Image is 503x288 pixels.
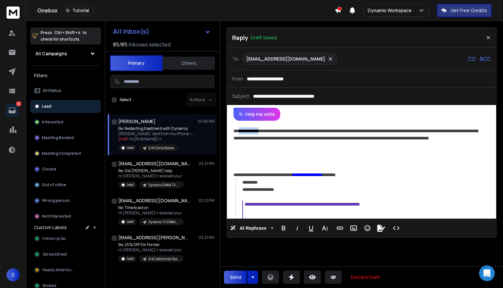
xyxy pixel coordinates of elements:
[30,263,101,277] button: Needs Attention
[238,225,268,231] span: AI Rephrase
[198,161,214,166] p: 03:21 PM
[118,197,190,204] h1: [EMAIL_ADDRESS][DOMAIN_NAME]
[118,136,129,142] span: Draft:
[346,271,385,284] button: Discard Draft
[30,194,101,207] button: Wrong person
[390,222,402,235] button: Code View
[42,198,70,203] p: Wrong person
[7,268,20,281] button: S
[16,101,21,106] p: 5
[305,222,317,235] button: Underline (Ctrl+U)
[42,214,71,219] p: Not Interested
[43,88,61,93] p: All Status
[251,34,277,41] p: Draft Saved
[42,135,74,140] p: Meeting Booked
[246,56,325,62] p: [EMAIL_ADDRESS][DOMAIN_NAME]
[30,84,101,97] button: All Status
[277,222,290,235] button: Bold (Ctrl+B)
[42,182,66,188] p: Out of office
[42,119,63,125] p: Interested
[468,55,476,63] p: CC
[127,256,134,261] p: Lead
[30,47,101,60] button: All Campaigns
[198,198,214,203] p: 03:21 PM
[30,100,101,113] button: Lead
[118,131,197,136] p: [PERSON_NAME]. Sent from my iPhone > On
[120,97,131,102] label: Select
[30,116,101,129] button: Interested
[368,7,414,14] p: Dynamis Workspace
[361,222,374,235] button: Emoticons
[62,6,93,15] button: Tutorial
[30,178,101,191] button: Out of office
[43,267,73,273] span: Needs Attention
[480,55,491,63] p: BCC
[334,222,346,235] button: Insert Link (Ctrl+K)
[232,33,248,42] p: Reply
[118,118,156,125] h1: [PERSON_NAME]
[118,247,184,253] p: Hi [PERSON_NAME]! I received your
[113,41,127,48] span: 85 / 85
[118,234,190,241] h1: [EMAIL_ADDRESS][PERSON_NAME][DOMAIN_NAME]
[224,271,247,284] button: Send
[118,173,184,179] p: Hi [PERSON_NAME]! I received your
[34,224,67,231] h3: Custom Labels
[110,55,162,71] button: Primary
[30,210,101,223] button: Not Interested
[30,147,101,160] button: Meeting Completed
[42,151,81,156] p: Meeting Completed
[118,210,184,216] p: Hi [PERSON_NAME]! I received your
[319,222,331,235] button: More Text
[6,104,19,117] a: 5
[232,93,251,99] p: Subject:
[148,146,174,151] p: EHO Extra States
[162,56,215,70] button: Others
[118,242,184,247] p: Re: 25% OFF For Former
[30,163,101,176] button: Closed
[347,222,360,235] button: Insert Image (Ctrl+P)
[127,182,134,187] p: Lead
[198,119,214,124] p: 01:48 PM
[118,205,184,210] p: Re: Time to act on
[127,145,134,150] p: Lead
[148,257,180,261] p: EHO Additional States 09_25
[118,126,197,131] p: Re: Restarting treatment with Dynamis
[30,71,101,80] h3: Filters
[229,222,275,235] button: AI Rephrase
[148,183,180,188] p: Dynamis EWAA TX OUTLOOK + OTHERs ESPS
[43,236,69,241] span: Follow Up Sent
[118,168,184,173] p: Re: Did [PERSON_NAME] help
[42,104,51,109] p: Lead
[291,222,304,235] button: Italic (Ctrl+I)
[30,131,101,144] button: Meeting Booked
[35,50,67,57] h1: All Campaigns
[43,252,67,257] span: Spreadsheet
[479,265,495,281] div: Open Intercom Messenger
[232,56,239,62] p: To:
[375,222,387,235] button: Signature
[108,25,216,38] button: All Inbox(s)
[232,76,244,82] p: From:
[37,6,335,15] div: Onebox
[113,28,149,35] h1: All Inbox(s)
[451,7,487,14] p: Get Free Credits
[30,232,101,245] button: Follow Up Sent
[129,41,171,48] h3: Inboxes selected
[129,136,164,142] span: Hi [First Name]! I r ...
[233,108,280,121] button: Help me write
[127,219,134,224] p: Lead
[41,29,87,43] p: Press to check for shortcuts.
[53,29,81,36] span: Ctrl + Shift + k
[198,235,214,240] p: 03:21 PM
[118,160,190,167] h1: [EMAIL_ADDRESS][DOMAIN_NAME]
[148,220,180,225] p: Dynamis TX EWAA Google Only - Newly Warmed
[30,248,101,261] button: Spreadsheet
[437,4,492,17] button: Get Free Credits
[42,167,56,172] p: Closed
